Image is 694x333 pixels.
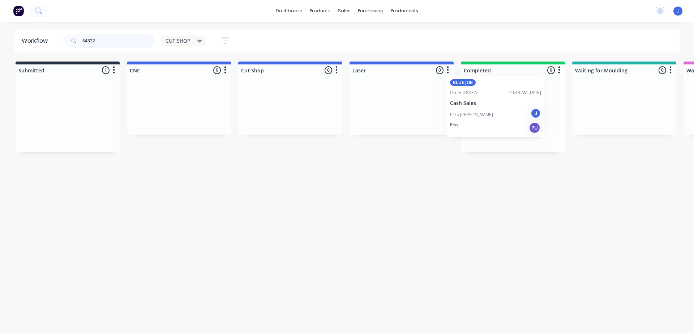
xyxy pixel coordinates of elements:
[22,37,51,45] div: Workflow
[166,37,190,45] span: CUT SHOP
[354,5,387,16] div: purchasing
[334,5,354,16] div: sales
[677,8,679,14] span: J
[82,34,154,48] input: Search for orders...
[272,5,306,16] a: dashboard
[306,5,334,16] div: products
[387,5,422,16] div: productivity
[13,5,24,16] img: Factory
